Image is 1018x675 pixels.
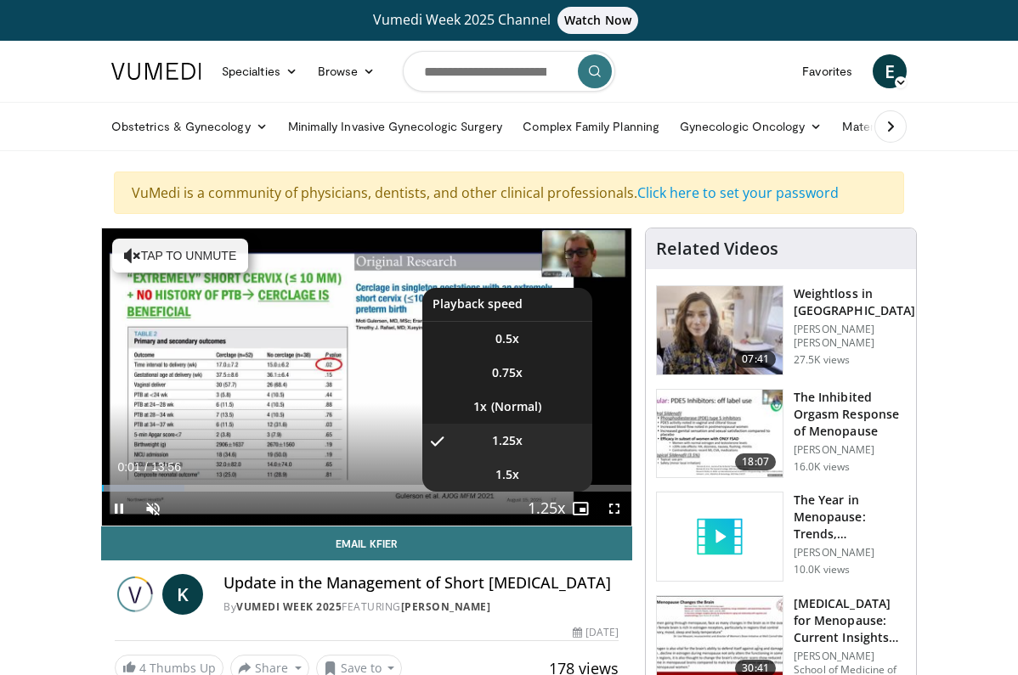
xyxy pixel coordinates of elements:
[102,485,631,492] div: Progress Bar
[657,286,783,374] img: 9983fed1-7565-45be-8934-aef1103ce6e2.150x105_q85_crop-smart_upscale.jpg
[495,466,519,483] span: 1.5x
[657,492,783,581] img: video_placeholder_short.svg
[236,599,342,614] a: Vumedi Week 2025
[573,625,619,640] div: [DATE]
[308,54,386,88] a: Browse
[115,574,156,615] img: Vumedi Week 2025
[794,353,850,367] p: 27.5K views
[792,54,862,88] a: Favorites
[212,54,308,88] a: Specialties
[637,183,839,202] a: Click here to set your password
[223,574,619,593] h4: Update in the Management of Short [MEDICAL_DATA]
[794,546,906,560] p: [PERSON_NAME]
[162,574,203,615] a: K
[794,389,906,440] h3: The Inhibited Orgasm Response of Menopause
[102,228,631,526] video-js: Video Player
[794,595,906,646] h3: [MEDICAL_DATA] for Menopause: Current Insights and Futu…
[136,492,170,526] button: Unmute
[151,460,181,474] span: 13:56
[111,63,201,80] img: VuMedi Logo
[656,389,906,479] a: 18:07 The Inhibited Orgasm Response of Menopause [PERSON_NAME] 16.0K views
[794,285,915,319] h3: Weightloss in [GEOGRAPHIC_DATA]
[101,526,632,560] a: Email Kfier
[495,330,519,347] span: 0.5x
[656,285,906,375] a: 07:41 Weightloss in [GEOGRAPHIC_DATA] [PERSON_NAME] [PERSON_NAME] 27.5K views
[278,110,513,143] a: Minimally Invasive Gynecologic Surgery
[670,110,832,143] a: Gynecologic Oncology
[144,460,148,474] span: /
[563,492,597,526] button: Enable picture-in-picture mode
[492,432,523,449] span: 1.25x
[492,364,523,381] span: 0.75x
[794,492,906,543] h3: The Year in Menopause: Trends, Controversies & Future Directions
[557,7,638,34] span: Watch Now
[656,239,778,259] h4: Related Videos
[102,492,136,526] button: Pause
[794,443,906,457] p: [PERSON_NAME]
[223,599,619,615] div: By FEATURING
[735,351,776,368] span: 07:41
[401,599,491,614] a: [PERSON_NAME]
[512,110,670,143] a: Complex Family Planning
[832,110,987,143] a: Maternal–Fetal Medicine
[403,51,615,92] input: Search topics, interventions
[873,54,907,88] a: E
[656,492,906,582] a: The Year in Menopause: Trends, Controversies & Future Directions [PERSON_NAME] 10.0K views
[114,172,904,214] div: VuMedi is a community of physicians, dentists, and other clinical professionals.
[597,492,631,526] button: Fullscreen
[794,460,850,474] p: 16.0K views
[657,390,783,478] img: 283c0f17-5e2d-42ba-a87c-168d447cdba4.150x105_q85_crop-smart_upscale.jpg
[112,239,248,273] button: Tap to unmute
[117,460,140,474] span: 0:01
[794,563,850,577] p: 10.0K views
[101,110,278,143] a: Obstetrics & Gynecology
[101,7,917,34] a: Vumedi Week 2025 ChannelWatch Now
[473,398,487,415] span: 1x
[529,492,563,526] button: Playback Rate
[735,453,776,470] span: 18:07
[794,323,915,350] p: [PERSON_NAME] [PERSON_NAME]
